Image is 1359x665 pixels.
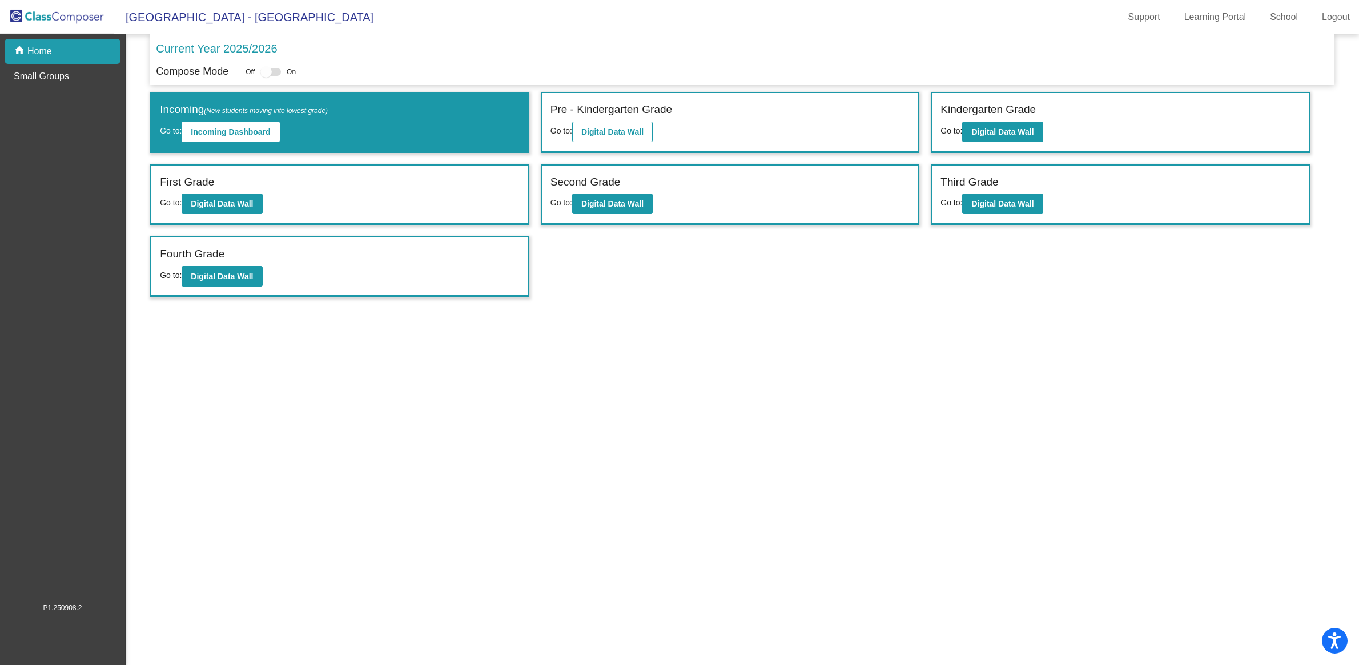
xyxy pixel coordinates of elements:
a: Support [1119,8,1169,26]
span: Go to: [550,126,572,135]
span: On [287,67,296,77]
span: Go to: [940,126,962,135]
a: Learning Portal [1175,8,1256,26]
span: Go to: [550,198,572,207]
b: Digital Data Wall [971,199,1034,208]
p: Home [27,45,52,58]
p: Small Groups [14,70,69,83]
label: Pre - Kindergarten Grade [550,102,672,118]
label: Incoming [160,102,328,118]
b: Digital Data Wall [581,127,644,136]
a: School [1261,8,1307,26]
b: Digital Data Wall [971,127,1034,136]
button: Digital Data Wall [962,122,1043,142]
span: Go to: [160,198,182,207]
button: Digital Data Wall [182,266,262,287]
span: (New students moving into lowest grade) [204,107,328,115]
span: Go to: [940,198,962,207]
button: Digital Data Wall [572,122,653,142]
mat-icon: home [14,45,27,58]
button: Digital Data Wall [572,194,653,214]
label: Third Grade [940,174,998,191]
button: Incoming Dashboard [182,122,279,142]
b: Digital Data Wall [581,199,644,208]
label: Fourth Grade [160,246,224,263]
span: [GEOGRAPHIC_DATA] - [GEOGRAPHIC_DATA] [114,8,373,26]
button: Digital Data Wall [182,194,262,214]
b: Digital Data Wall [191,199,253,208]
p: Compose Mode [156,64,228,79]
label: First Grade [160,174,214,191]
span: Go to: [160,271,182,280]
label: Second Grade [550,174,621,191]
label: Kindergarten Grade [940,102,1036,118]
b: Digital Data Wall [191,272,253,281]
span: Go to: [160,126,182,135]
p: Current Year 2025/2026 [156,40,277,57]
a: Logout [1313,8,1359,26]
button: Digital Data Wall [962,194,1043,214]
b: Incoming Dashboard [191,127,270,136]
span: Off [246,67,255,77]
